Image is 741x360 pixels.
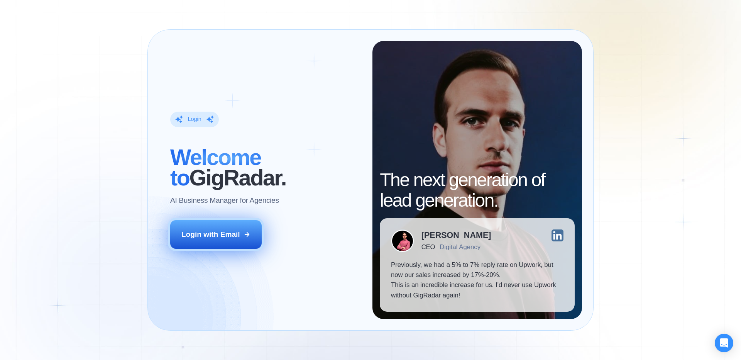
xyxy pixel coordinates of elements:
span: Welcome to [170,145,261,190]
h2: The next generation of lead generation. [380,170,575,211]
h2: ‍ GigRadar. [170,147,361,188]
p: AI Business Manager for Agencies [170,195,279,205]
div: Login with Email [181,229,240,239]
div: Open Intercom Messenger [715,334,733,352]
div: Digital Agency [440,243,480,251]
div: CEO [421,243,435,251]
p: Previously, we had a 5% to 7% reply rate on Upwork, but now our sales increased by 17%-20%. This ... [391,260,563,301]
button: Login with Email [170,220,262,249]
div: Login [188,115,201,123]
div: [PERSON_NAME] [421,231,491,239]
